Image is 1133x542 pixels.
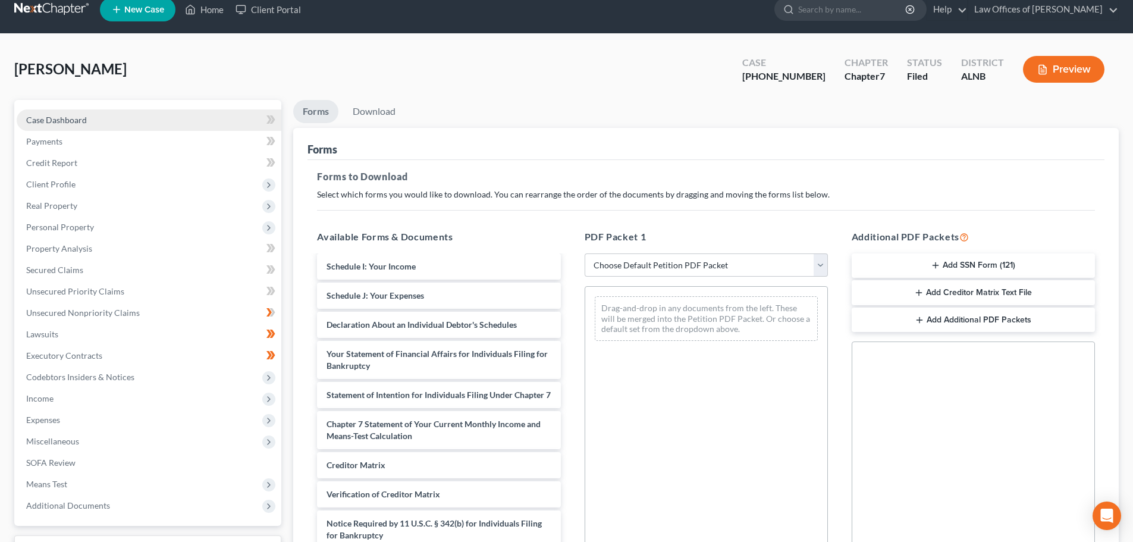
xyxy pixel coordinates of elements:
span: Real Property [26,200,77,211]
div: Chapter [845,56,888,70]
div: Status [907,56,942,70]
span: Additional Documents [26,500,110,510]
span: 7 [880,70,885,82]
h5: PDF Packet 1 [585,230,828,244]
h5: Additional PDF Packets [852,230,1095,244]
span: Expenses [26,415,60,425]
a: SOFA Review [17,452,281,474]
span: Means Test [26,479,67,489]
span: Client Profile [26,179,76,189]
h5: Forms to Download [317,170,1095,184]
a: Lawsuits [17,324,281,345]
a: Unsecured Priority Claims [17,281,281,302]
span: SOFA Review [26,458,76,468]
div: Filed [907,70,942,83]
button: Preview [1023,56,1104,83]
a: Property Analysis [17,238,281,259]
div: Drag-and-drop in any documents from the left. These will be merged into the Petition PDF Packet. ... [595,296,818,341]
span: Personal Property [26,222,94,232]
span: Unsecured Priority Claims [26,286,124,296]
span: Lawsuits [26,329,58,339]
button: Add Creditor Matrix Text File [852,280,1095,305]
span: Property Analysis [26,243,92,253]
span: Verification of Creditor Matrix [327,489,440,499]
span: Payments [26,136,62,146]
p: Select which forms you would like to download. You can rearrange the order of the documents by dr... [317,189,1095,200]
span: Statement of Intention for Individuals Filing Under Chapter 7 [327,390,551,400]
span: Codebtors Insiders & Notices [26,372,134,382]
span: New Case [124,5,164,14]
span: Creditor Matrix [327,460,385,470]
a: Unsecured Nonpriority Claims [17,302,281,324]
span: Schedule J: Your Expenses [327,290,424,300]
span: Income [26,393,54,403]
span: Schedule I: Your Income [327,261,416,271]
span: Notice Required by 11 U.S.C. § 342(b) for Individuals Filing for Bankruptcy [327,518,542,540]
span: Miscellaneous [26,436,79,446]
div: District [961,56,1004,70]
a: Executory Contracts [17,345,281,366]
span: [PERSON_NAME] [14,60,127,77]
span: Your Statement of Financial Affairs for Individuals Filing for Bankruptcy [327,349,548,371]
h5: Available Forms & Documents [317,230,560,244]
div: ALNB [961,70,1004,83]
a: Credit Report [17,152,281,174]
a: Download [343,100,405,123]
a: Forms [293,100,338,123]
button: Add Additional PDF Packets [852,308,1095,333]
a: Secured Claims [17,259,281,281]
div: Open Intercom Messenger [1093,502,1121,530]
div: Chapter [845,70,888,83]
span: Declaration About an Individual Debtor's Schedules [327,319,517,330]
span: Credit Report [26,158,77,168]
span: Secured Claims [26,265,83,275]
span: Executory Contracts [26,350,102,361]
span: Unsecured Nonpriority Claims [26,308,140,318]
div: Forms [307,142,337,156]
span: Chapter 7 Statement of Your Current Monthly Income and Means-Test Calculation [327,419,541,441]
div: Case [742,56,826,70]
a: Payments [17,131,281,152]
div: [PHONE_NUMBER] [742,70,826,83]
span: Case Dashboard [26,115,87,125]
button: Add SSN Form (121) [852,253,1095,278]
a: Case Dashboard [17,109,281,131]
